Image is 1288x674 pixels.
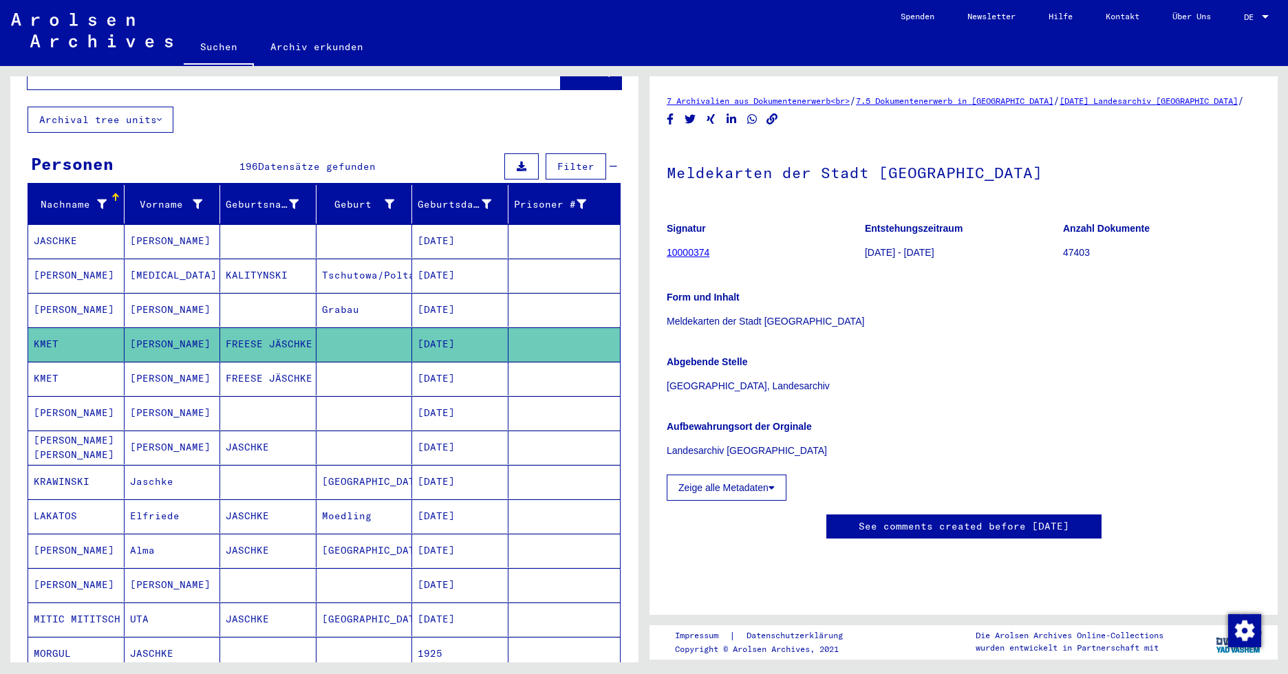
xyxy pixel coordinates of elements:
[125,465,221,499] mat-cell: Jaschke
[28,259,125,292] mat-cell: [PERSON_NAME]
[322,197,395,212] div: Geburt‏
[667,421,812,432] b: Aufbewahrungsort der Orginale
[226,197,299,212] div: Geburtsname
[226,193,316,215] div: Geburtsname
[239,160,258,173] span: 196
[1063,246,1260,260] p: 47403
[663,111,678,128] button: Share on Facebook
[856,96,1053,106] a: 7.5 Dokumentenerwerb in [GEOGRAPHIC_DATA]
[667,223,706,234] b: Signatur
[28,534,125,567] mat-cell: [PERSON_NAME]
[704,111,718,128] button: Share on Xing
[412,362,508,395] mat-cell: [DATE]
[28,327,125,361] mat-cell: KMET
[418,197,491,212] div: Geburtsdatum
[412,431,508,464] mat-cell: [DATE]
[557,160,594,173] span: Filter
[976,642,1163,654] p: wurden entwickelt in Partnerschaft mit
[220,534,316,567] mat-cell: JASCHKE
[322,193,412,215] div: Geburt‏
[667,96,850,106] a: 7 Archivalien aus Dokumentenerwerb<br>
[1060,96,1238,106] a: [DATE] Landesarchiv [GEOGRAPHIC_DATA]
[258,160,376,173] span: Datensätze gefunden
[412,396,508,430] mat-cell: [DATE]
[125,431,221,464] mat-cell: [PERSON_NAME]
[28,185,125,224] mat-header-cell: Nachname
[1228,614,1261,647] img: Zustimmung ändern
[125,327,221,361] mat-cell: [PERSON_NAME]
[724,111,739,128] button: Share on LinkedIn
[28,431,125,464] mat-cell: [PERSON_NAME] [PERSON_NAME]
[28,602,125,636] mat-cell: MITIC MITITSCH
[745,111,760,128] button: Share on WhatsApp
[412,259,508,292] mat-cell: [DATE]
[220,362,316,395] mat-cell: FREESE JÄSCHKE
[675,643,859,655] p: Copyright © Arolsen Archives, 2021
[316,293,413,327] mat-cell: Grabau
[34,197,107,212] div: Nachname
[412,637,508,671] mat-cell: 1925
[125,499,221,533] mat-cell: Elfriede
[667,247,709,258] a: 10000374
[316,499,413,533] mat-cell: Moedling
[675,629,859,643] div: |
[130,193,220,215] div: Vorname
[546,153,606,180] button: Filter
[184,30,254,66] a: Suchen
[316,185,413,224] mat-header-cell: Geburt‏
[220,327,316,361] mat-cell: FREESE JÄSCHKE
[859,519,1069,534] a: See comments created before [DATE]
[28,293,125,327] mat-cell: [PERSON_NAME]
[412,293,508,327] mat-cell: [DATE]
[28,224,125,258] mat-cell: JASCHKE
[667,292,740,303] b: Form und Inhalt
[514,197,587,212] div: Prisoner #
[667,314,1260,329] p: Meldekarten der Stadt [GEOGRAPHIC_DATA]
[667,356,747,367] b: Abgebende Stelle
[125,259,221,292] mat-cell: [MEDICAL_DATA]
[28,465,125,499] mat-cell: KRAWINSKI
[412,327,508,361] mat-cell: [DATE]
[412,534,508,567] mat-cell: [DATE]
[1227,613,1260,646] div: Zustimmung ändern
[130,197,203,212] div: Vorname
[418,193,508,215] div: Geburtsdatum
[1244,12,1259,22] span: DE
[125,534,221,567] mat-cell: Alma
[125,362,221,395] mat-cell: [PERSON_NAME]
[1238,94,1244,107] span: /
[765,111,780,128] button: Copy link
[28,568,125,602] mat-cell: [PERSON_NAME]
[125,602,221,636] mat-cell: UTA
[508,185,621,224] mat-header-cell: Prisoner #
[683,111,698,128] button: Share on Twitter
[412,602,508,636] mat-cell: [DATE]
[667,141,1260,202] h1: Meldekarten der Stadt [GEOGRAPHIC_DATA]
[412,185,508,224] mat-header-cell: Geburtsdatum
[220,499,316,533] mat-cell: JASCHKE
[865,246,1062,260] p: [DATE] - [DATE]
[675,629,729,643] a: Impressum
[28,362,125,395] mat-cell: KMET
[28,499,125,533] mat-cell: LAKATOS
[1053,94,1060,107] span: /
[125,637,221,671] mat-cell: JASCHKE
[976,629,1163,642] p: Die Arolsen Archives Online-Collections
[125,568,221,602] mat-cell: [PERSON_NAME]
[220,431,316,464] mat-cell: JASCHKE
[667,475,786,501] button: Zeige alle Metadaten
[850,94,856,107] span: /
[220,185,316,224] mat-header-cell: Geburtsname
[316,602,413,636] mat-cell: [GEOGRAPHIC_DATA]
[125,185,221,224] mat-header-cell: Vorname
[667,379,1260,393] p: [GEOGRAPHIC_DATA], Landesarchiv
[412,499,508,533] mat-cell: [DATE]
[11,13,173,47] img: Arolsen_neg.svg
[514,193,604,215] div: Prisoner #
[220,602,316,636] mat-cell: JASCHKE
[125,293,221,327] mat-cell: [PERSON_NAME]
[667,444,1260,458] p: Landesarchiv [GEOGRAPHIC_DATA]
[254,30,380,63] a: Archiv erkunden
[28,396,125,430] mat-cell: [PERSON_NAME]
[316,534,413,567] mat-cell: [GEOGRAPHIC_DATA]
